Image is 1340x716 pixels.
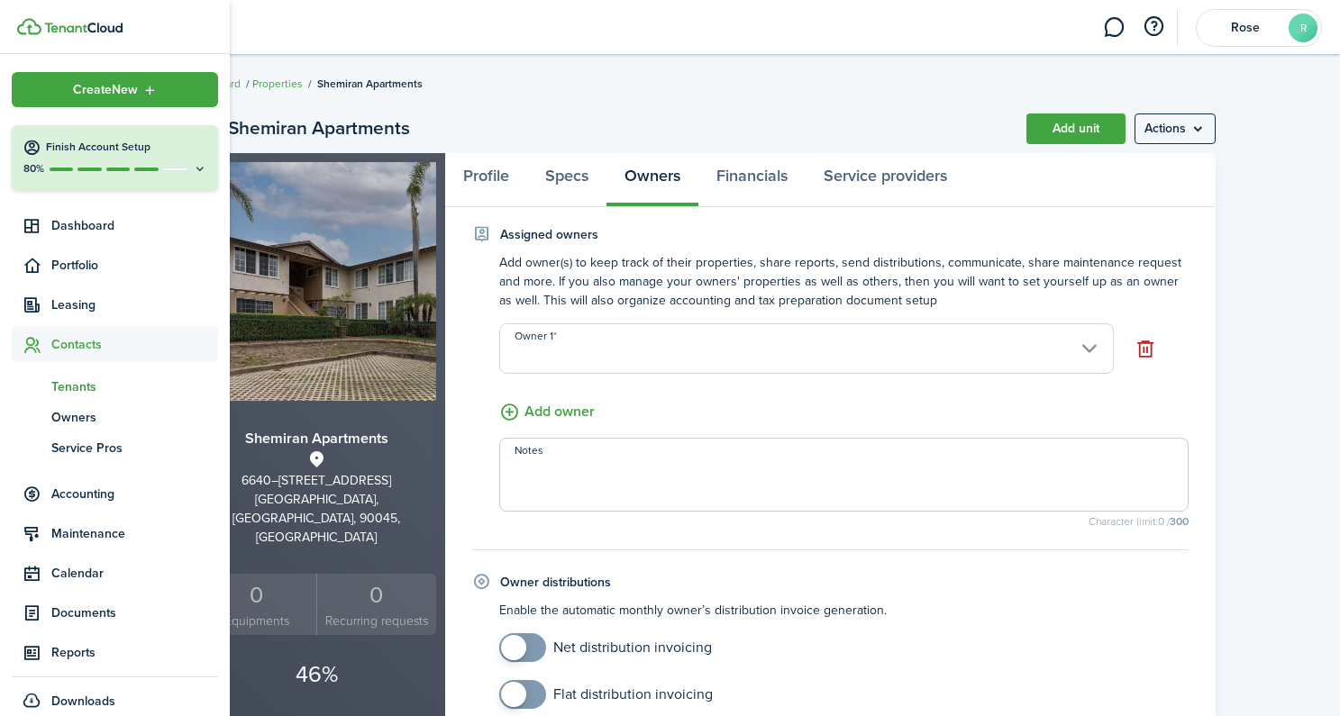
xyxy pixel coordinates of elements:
button: Add owner [499,401,595,423]
h3: Shemiran Apartments [197,428,436,450]
b: 300 [1170,513,1189,530]
p: 80% [23,161,45,177]
menu-btn: Actions [1135,113,1216,144]
button: Remove owner [1132,335,1160,363]
div: [GEOGRAPHIC_DATA], [GEOGRAPHIC_DATA], 90045, [GEOGRAPHIC_DATA] [197,490,436,547]
button: Open menu [1135,113,1216,144]
button: Finish Account Setup80% [12,125,218,190]
div: 6640–[STREET_ADDRESS] [197,471,436,490]
span: Maintenance [51,524,218,543]
span: Rose [1209,22,1281,34]
span: Leasing [51,295,218,314]
a: Reports [12,635,218,670]
p: 46% [197,657,436,692]
button: Open menu [12,72,218,107]
div: 0 [322,578,432,612]
button: Open resource center [1138,12,1169,42]
span: Downloads [51,692,115,711]
avatar-text: R [1289,14,1317,42]
span: Contacts [51,335,218,354]
h2: Shemiran Apartments [228,113,410,144]
span: Dashboard [51,216,218,235]
a: Tenants [12,371,218,402]
h4: Finish Account Setup [46,140,207,155]
span: Reports [51,643,218,662]
small: Character limit: 0 / [499,516,1189,527]
span: Shemiran Apartments [317,76,423,92]
a: Dashboard [12,208,218,243]
a: Profile [445,153,527,207]
a: 0 Recurring requests [316,574,436,636]
a: 0Equipments [197,574,317,636]
img: TenantCloud [44,23,123,33]
a: Properties [252,76,303,92]
p: Enable the automatic monthly owner’s distribution invoice generation. [499,601,1189,620]
a: Messaging [1097,5,1131,50]
span: Accounting [51,485,218,503]
a: Add unit [1026,113,1126,144]
div: 0 [202,578,313,612]
h4: Assigned owners [500,225,598,244]
span: Tenants [51,377,218,396]
span: Calendar [51,564,218,583]
h4: Owner distributions [500,573,611,592]
a: Owners [12,402,218,432]
p: Add owner(s) to keep track of their properties, share reports, send distributions, communicate, s... [499,253,1189,310]
span: Documents [51,603,218,622]
span: Create New [73,84,138,96]
img: Property avatar [197,162,436,401]
a: Financials [698,153,806,207]
a: Specs [527,153,606,207]
img: TenantCloud [17,18,41,35]
a: Service providers [806,153,965,207]
small: Recurring requests [322,612,432,630]
span: Owners [51,408,218,427]
small: Equipments [202,612,313,630]
span: Service Pros [51,439,218,458]
a: Service Pros [12,432,218,463]
span: Portfolio [51,256,218,275]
